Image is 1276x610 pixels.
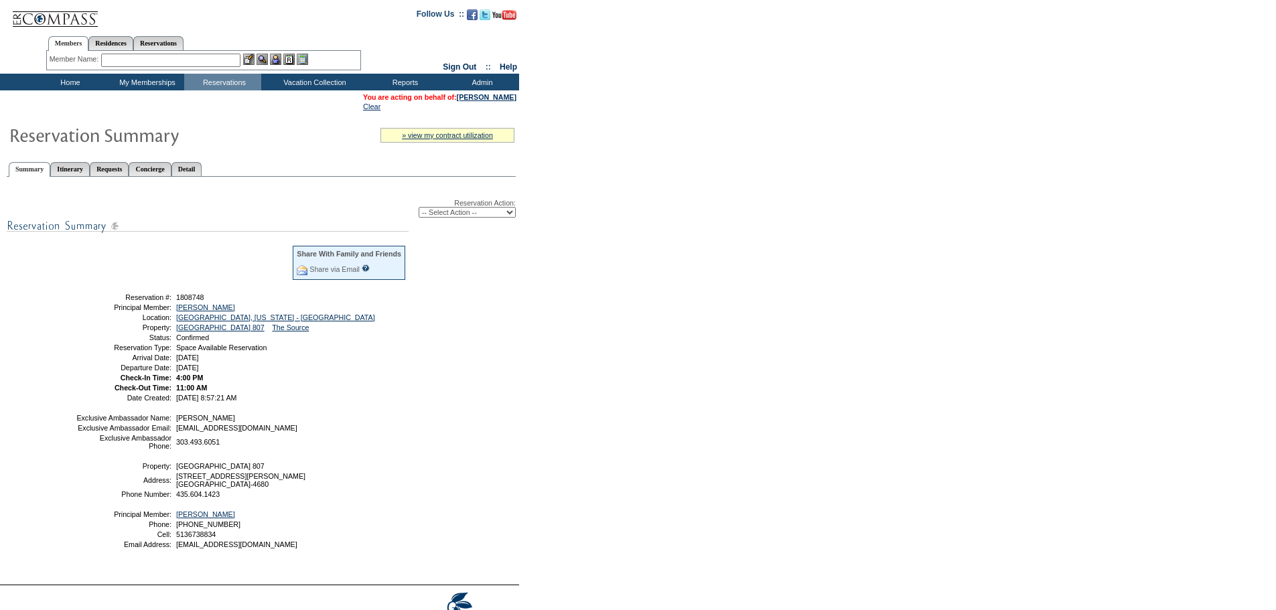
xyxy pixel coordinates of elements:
[88,36,133,50] a: Residences
[363,93,516,101] span: You are acting on behalf of:
[176,384,207,392] span: 11:00 AM
[176,472,305,488] span: [STREET_ADDRESS][PERSON_NAME] [GEOGRAPHIC_DATA]-4680
[76,520,171,528] td: Phone:
[76,434,171,450] td: Exclusive Ambassador Phone:
[133,36,184,50] a: Reservations
[48,36,89,51] a: Members
[76,462,171,470] td: Property:
[363,102,380,110] a: Clear
[467,9,478,20] img: Become our fan on Facebook
[176,374,203,382] span: 4:00 PM
[176,438,220,446] span: 303.493.6051
[176,333,209,341] span: Confirmed
[171,162,202,176] a: Detail
[176,520,240,528] span: [PHONE_NUMBER]
[176,530,216,538] span: 5136738834
[50,162,90,176] a: Itinerary
[417,8,464,24] td: Follow Us ::
[176,293,204,301] span: 1808748
[107,74,184,90] td: My Memberships
[76,313,171,321] td: Location:
[480,9,490,20] img: Follow us on Twitter
[121,374,171,382] strong: Check-In Time:
[176,424,297,432] span: [EMAIL_ADDRESS][DOMAIN_NAME]
[184,74,261,90] td: Reservations
[90,162,129,176] a: Requests
[115,384,171,392] strong: Check-Out Time:
[76,424,171,432] td: Exclusive Ambassador Email:
[176,414,235,422] span: [PERSON_NAME]
[442,74,519,90] td: Admin
[176,364,199,372] span: [DATE]
[50,54,101,65] div: Member Name:
[76,414,171,422] td: Exclusive Ambassador Name:
[402,131,493,139] a: » view my contract utilization
[176,394,236,402] span: [DATE] 8:57:21 AM
[257,54,268,65] img: View
[362,264,370,272] input: What is this?
[76,303,171,311] td: Principal Member:
[76,293,171,301] td: Reservation #:
[76,333,171,341] td: Status:
[76,540,171,548] td: Email Address:
[365,74,442,90] td: Reports
[261,74,365,90] td: Vacation Collection
[9,162,50,177] a: Summary
[176,354,199,362] span: [DATE]
[309,265,360,273] a: Share via Email
[480,13,490,21] a: Follow us on Twitter
[176,490,220,498] span: 435.604.1423
[176,540,297,548] span: [EMAIL_ADDRESS][DOMAIN_NAME]
[243,54,255,65] img: b_edit.gif
[76,394,171,402] td: Date Created:
[176,510,235,518] a: [PERSON_NAME]
[129,162,171,176] a: Concierge
[297,250,401,258] div: Share With Family and Friends
[76,354,171,362] td: Arrival Date:
[30,74,107,90] td: Home
[176,323,265,331] a: [GEOGRAPHIC_DATA] 807
[270,54,281,65] img: Impersonate
[76,364,171,372] td: Departure Date:
[467,13,478,21] a: Become our fan on Facebook
[7,218,409,234] img: subTtlResSummary.gif
[76,510,171,518] td: Principal Member:
[500,62,517,72] a: Help
[176,313,375,321] a: [GEOGRAPHIC_DATA], [US_STATE] - [GEOGRAPHIC_DATA]
[76,472,171,488] td: Address:
[486,62,491,72] span: ::
[176,344,267,352] span: Space Available Reservation
[443,62,476,72] a: Sign Out
[76,490,171,498] td: Phone Number:
[9,121,277,148] img: Reservaton Summary
[492,13,516,21] a: Subscribe to our YouTube Channel
[176,462,265,470] span: [GEOGRAPHIC_DATA] 807
[457,93,516,101] a: [PERSON_NAME]
[7,199,516,218] div: Reservation Action:
[76,530,171,538] td: Cell:
[272,323,309,331] a: The Source
[297,54,308,65] img: b_calculator.gif
[76,344,171,352] td: Reservation Type:
[176,303,235,311] a: [PERSON_NAME]
[492,10,516,20] img: Subscribe to our YouTube Channel
[283,54,295,65] img: Reservations
[76,323,171,331] td: Property:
